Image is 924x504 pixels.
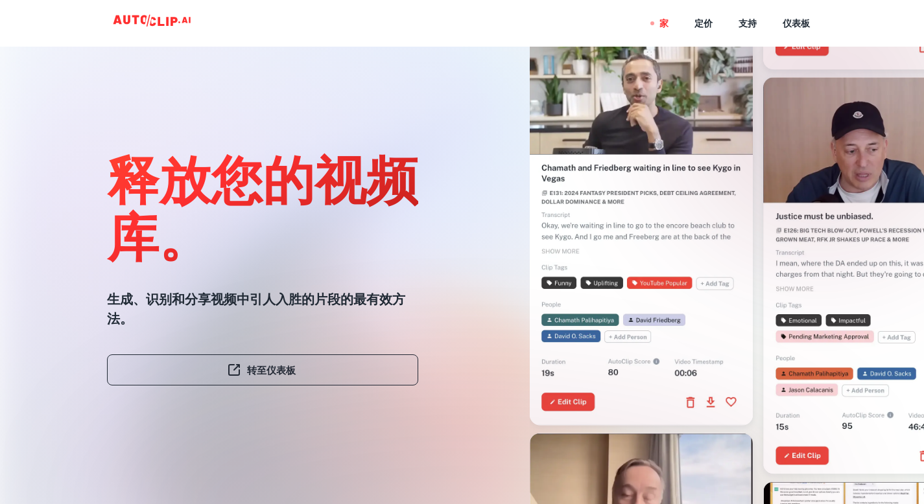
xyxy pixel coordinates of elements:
a: 转至仪表板 [107,354,418,385]
font: 支持 [739,19,757,29]
font: 释放您的视频库。 [107,147,418,266]
font: 仪表板 [783,19,810,29]
font: 生成、识别和分享视频中引人入胜的片段的最有效方法。 [107,292,405,326]
font: 转至仪表板 [247,365,296,376]
font: 定价 [694,19,713,29]
font: 家 [659,19,669,29]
